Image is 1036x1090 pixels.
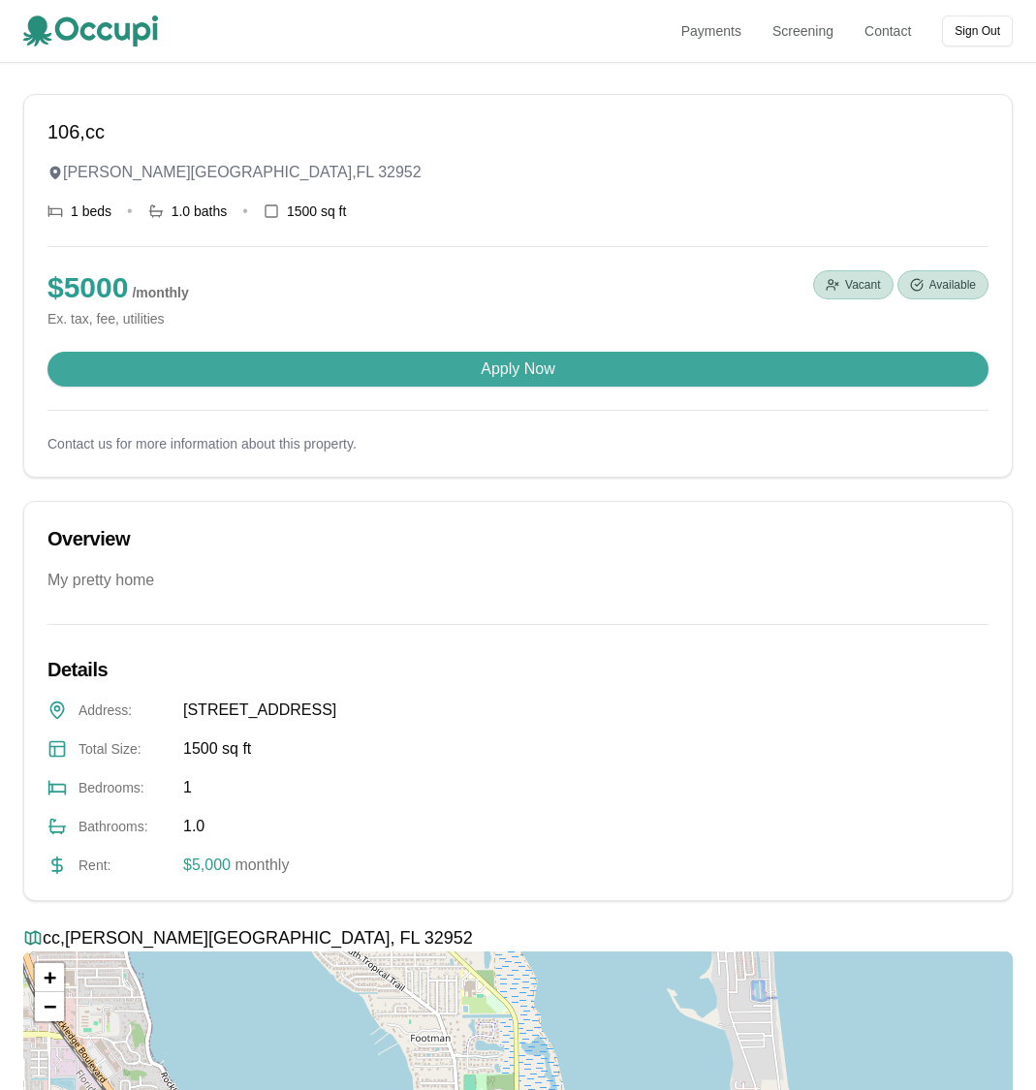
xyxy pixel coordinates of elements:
[287,202,347,221] span: 1500 sq ft
[132,285,188,300] span: / monthly
[47,352,989,387] button: Apply Now
[242,200,248,223] div: •
[44,994,56,1018] span: −
[47,434,989,453] p: Contact us for more information about this property.
[183,815,204,838] span: 1.0
[929,277,976,293] span: Available
[942,16,1013,47] button: Sign Out
[864,21,911,41] a: Contact
[23,924,1013,951] h3: cc , [PERSON_NAME][GEOGRAPHIC_DATA] , FL 32952
[78,856,172,875] span: Rent :
[35,992,64,1021] a: Zoom out
[183,776,192,799] span: 1
[231,856,289,873] span: monthly
[681,21,741,41] a: Payments
[183,699,336,722] span: [STREET_ADDRESS]
[44,965,56,989] span: +
[78,739,172,759] span: Total Size :
[183,737,251,761] span: 1500 sq ft
[845,277,880,293] span: Vacant
[772,21,833,41] a: Screening
[47,525,989,552] h2: Overview
[63,161,422,184] span: [PERSON_NAME][GEOGRAPHIC_DATA] , FL 32952
[47,118,989,145] h1: 106, cc
[78,817,172,836] span: Bathrooms :
[127,200,133,223] div: •
[47,309,189,328] small: Ex. tax, fee, utilities
[47,270,189,305] p: $ 5000
[183,856,231,873] span: $5,000
[172,202,228,221] span: 1.0 baths
[47,656,989,683] h2: Details
[35,963,64,992] a: Zoom in
[78,778,172,797] span: Bedrooms :
[71,202,111,221] span: 1 beds
[47,568,989,593] p: My pretty home
[78,701,172,720] span: Address :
